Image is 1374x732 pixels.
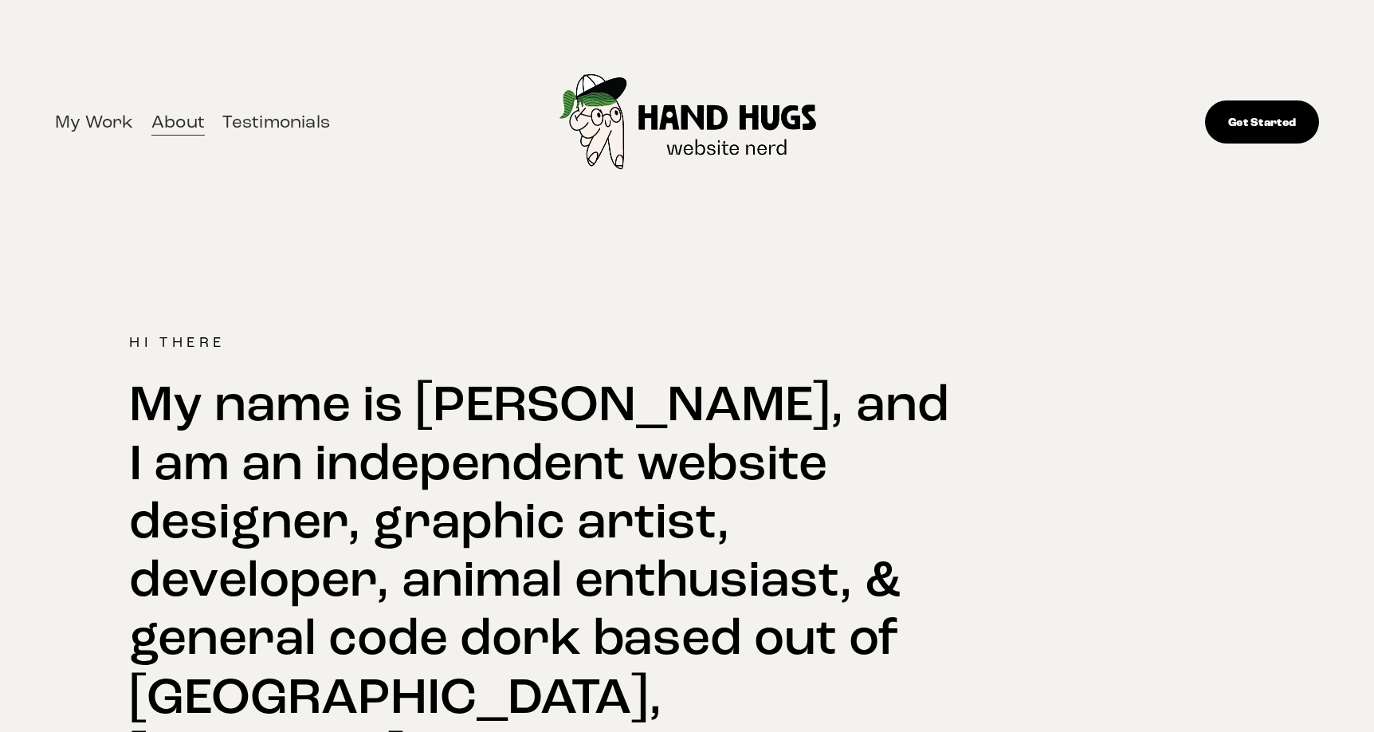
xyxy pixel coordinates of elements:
[55,107,134,137] a: My Work
[528,22,849,222] img: Hand Hugs Design | Independent Shopify Expert in Boulder, CO
[1205,100,1319,144] a: Get Started
[222,107,330,137] a: Testimonials
[151,107,205,137] a: About
[129,335,964,349] h4: Hi There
